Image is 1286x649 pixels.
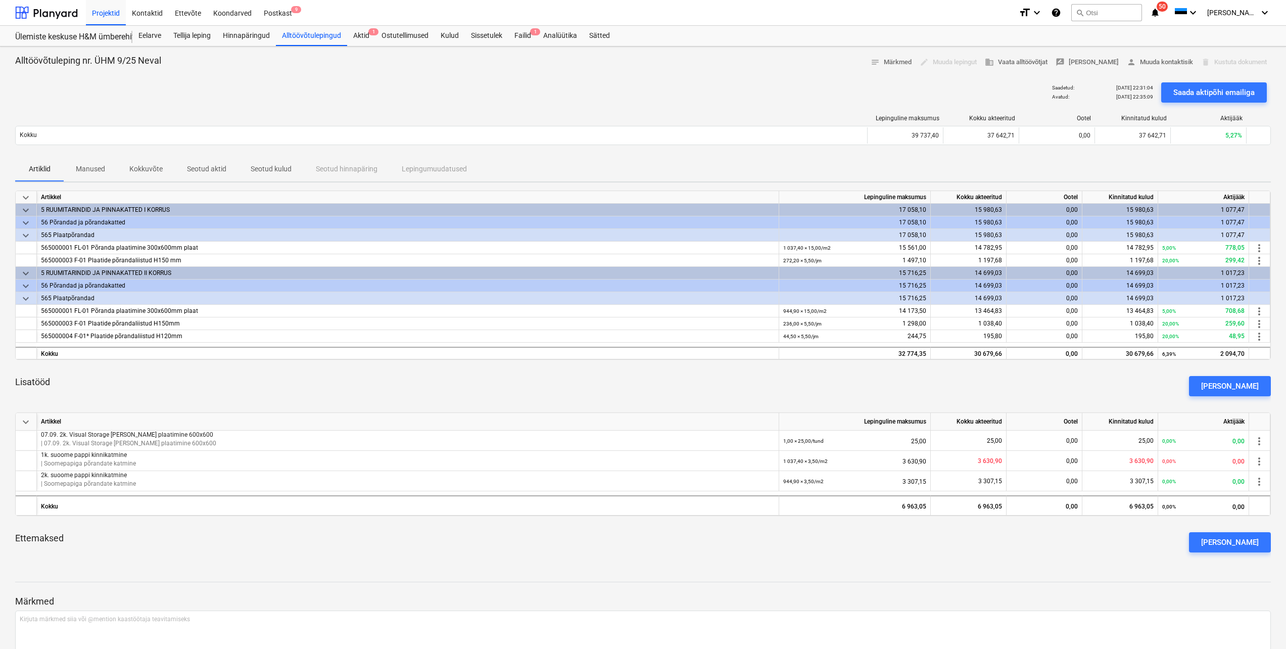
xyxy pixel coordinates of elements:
a: Failid1 [508,26,537,46]
small: 6,39% [1162,351,1176,357]
button: Vaata alltöövõtjat [981,55,1052,70]
span: 3 630,90 [978,457,1002,465]
div: 14 699,03 [1082,280,1158,292]
div: Ülemiste keskuse H&M ümberehitustööd [HMÜLEMISTE] [15,32,120,42]
span: 3 307,15 [978,478,1002,485]
a: Kulud [435,26,465,46]
span: 0,00 [1066,457,1078,465]
div: 14 173,50 [783,305,926,317]
div: 0,00 [1162,451,1245,472]
span: 1 038,40 [1130,320,1154,327]
span: 5,27% [1225,132,1242,139]
span: 1 [530,28,540,35]
span: Vaata alltöövõtjat [985,57,1047,68]
div: 1 017,23 [1158,267,1249,280]
i: keyboard_arrow_down [1259,7,1271,19]
div: 0,00 [1007,280,1082,292]
p: 2k. suoome pappi kinnikatmine [41,471,775,480]
div: Saada aktipõhi emailiga [1173,86,1255,99]
div: 565000004 F-01* Plaatide põrandaliistud H120mm [41,330,775,343]
a: Sissetulek [465,26,508,46]
div: 0,00 [1007,204,1082,216]
div: 15 980,63 [1082,204,1158,216]
button: [PERSON_NAME] [1052,55,1123,70]
span: 37 642,71 [1139,132,1166,139]
span: 195,80 [1135,333,1154,340]
p: Avatud : [1052,94,1069,100]
div: 15 980,63 [931,229,1007,242]
div: 565 Plaatpõrandad [41,229,775,242]
div: 32 774,35 [779,347,931,359]
p: Saadetud : [1052,84,1074,91]
button: Märkmed [867,55,916,70]
a: Ostutellimused [375,26,435,46]
p: Märkmed [15,595,1271,608]
span: more_vert [1253,476,1265,488]
div: 5 RUUMITARINDID JA PINNAKATTED I KORRUS [41,204,775,216]
span: 0,00 [1079,132,1090,139]
div: Kokku akteeritud [931,191,1007,204]
div: 15 980,63 [931,204,1007,216]
div: Hinnapäringud [217,26,276,46]
span: keyboard_arrow_down [20,204,32,216]
span: 0,00 [1066,333,1078,340]
div: Tellija leping [167,26,217,46]
div: 56 Põrandad ja põrandakatted [41,216,775,229]
div: Lepinguline maksumus [779,413,931,431]
span: 14 782,95 [1126,244,1154,251]
div: Lepinguline maksumus [779,191,931,204]
div: 565000003 F-01 Plaatide põrandaliistud H150mm [41,317,775,330]
i: keyboard_arrow_down [1031,7,1043,19]
span: keyboard_arrow_down [20,267,32,280]
span: keyboard_arrow_down [20,217,32,229]
div: Kokku [37,347,779,359]
p: Seotud aktid [187,164,226,174]
p: [DATE] 22:35:09 [1116,94,1153,100]
button: [PERSON_NAME] [1189,376,1271,396]
div: 0,00 [1007,267,1082,280]
span: business [985,58,994,67]
div: 1 298,00 [783,317,926,330]
small: 20,00% [1162,258,1179,263]
span: 0,00 [1066,437,1078,444]
div: 0,00 [1007,292,1082,305]
a: Aktid1 [347,26,375,46]
div: Kinnitatud kulud [1099,115,1167,122]
small: 0,00% [1162,504,1176,509]
a: Alltöövõtulepingud [276,26,347,46]
div: Kokku akteeritud [931,413,1007,431]
div: 1 077,47 [1158,204,1249,216]
div: 17 058,10 [779,204,931,216]
span: 195,80 [983,333,1002,340]
span: 9 [291,6,301,13]
p: Kokku [20,131,37,140]
span: 14 782,95 [975,244,1002,251]
span: keyboard_arrow_down [20,280,32,292]
span: keyboard_arrow_down [20,229,32,242]
p: | Soomepapiga põrandate katmine [41,480,775,488]
div: 0,00 [1007,216,1082,229]
p: Manused [76,164,105,174]
div: 299,42 [1162,254,1245,267]
span: [PERSON_NAME] [1056,57,1119,68]
div: 14 699,03 [931,280,1007,292]
span: more_vert [1253,242,1265,254]
div: [PERSON_NAME] [1201,536,1259,549]
span: more_vert [1253,305,1265,317]
span: 25,00 [1138,437,1154,444]
div: [PERSON_NAME] [1201,380,1259,393]
div: 15 716,25 [779,280,931,292]
p: | 07.09. 2k. Visual Storage [PERSON_NAME] plaatimine 600x600 [41,439,775,448]
p: 07.09. 2k. Visual Storage [PERSON_NAME] plaatimine 600x600 [41,431,775,439]
small: 0,00% [1162,479,1176,484]
span: keyboard_arrow_down [20,192,32,204]
div: 1 017,23 [1158,280,1249,292]
div: Kokku akteeritud [947,115,1015,122]
div: 17 058,10 [779,229,931,242]
div: Kinnitatud kulud [1082,413,1158,431]
span: 13 464,83 [975,307,1002,314]
i: keyboard_arrow_down [1187,7,1199,19]
div: Analüütika [537,26,583,46]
